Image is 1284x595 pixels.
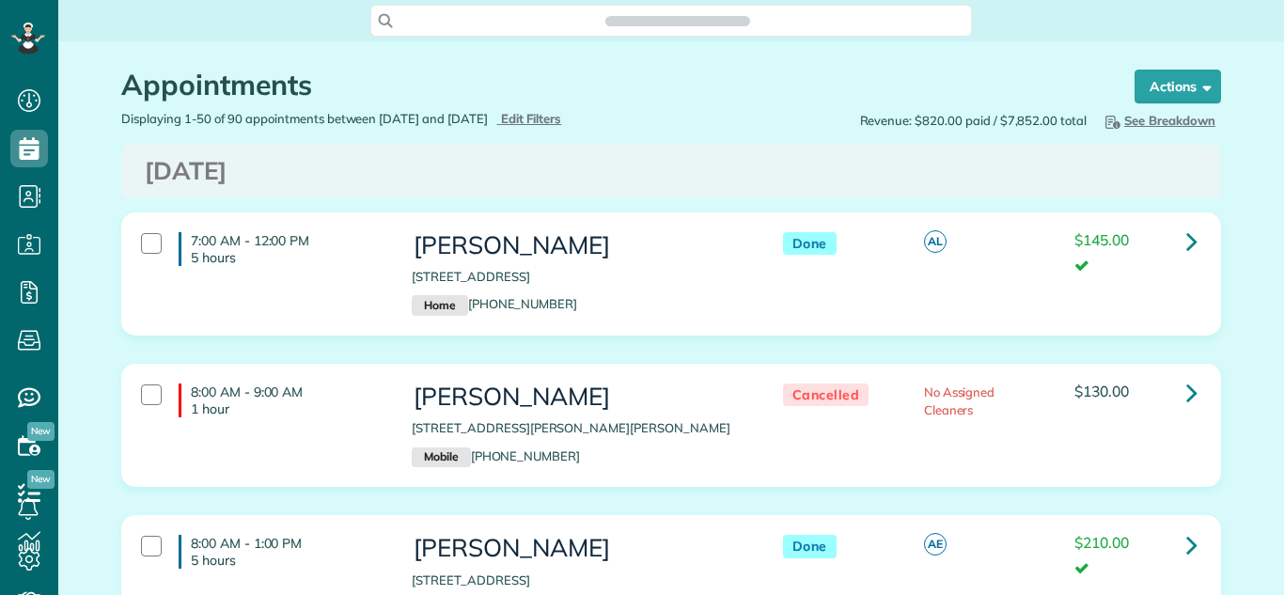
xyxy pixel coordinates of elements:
p: [STREET_ADDRESS][PERSON_NAME][PERSON_NAME] [412,419,744,437]
span: No Assigned Cleaners [924,384,995,417]
a: Home[PHONE_NUMBER] [412,296,577,311]
p: 5 hours [191,249,384,266]
span: New [27,470,55,489]
span: New [27,422,55,441]
span: AL [924,230,947,253]
p: 5 hours [191,552,384,569]
span: Cancelled [783,384,869,407]
span: Done [783,535,837,558]
small: Home [412,295,467,316]
a: Edit Filters [497,111,562,126]
span: Done [783,232,837,256]
span: Search ZenMaid… [624,11,730,30]
p: [STREET_ADDRESS] [412,572,744,589]
span: $210.00 [1074,533,1129,552]
a: Mobile[PHONE_NUMBER] [412,448,580,463]
h3: [PERSON_NAME] [412,535,744,562]
h4: 8:00 AM - 1:00 PM [179,535,384,569]
span: AE [924,533,947,556]
small: Mobile [412,447,470,468]
h4: 7:00 AM - 12:00 PM [179,232,384,266]
h3: [PERSON_NAME] [412,384,744,411]
h3: [DATE] [145,158,1198,185]
p: [STREET_ADDRESS] [412,268,744,286]
h4: 8:00 AM - 9:00 AM [179,384,384,417]
div: Displaying 1-50 of 90 appointments between [DATE] and [DATE] [107,110,671,128]
button: Actions [1135,70,1221,103]
button: See Breakdown [1096,110,1221,131]
span: $145.00 [1074,230,1129,249]
span: Edit Filters [501,111,562,126]
p: 1 hour [191,400,384,417]
h3: [PERSON_NAME] [412,232,744,259]
span: See Breakdown [1102,113,1215,128]
span: Revenue: $820.00 paid / $7,852.00 total [860,112,1087,130]
span: $130.00 [1074,382,1129,400]
h1: Appointments [121,70,1099,101]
